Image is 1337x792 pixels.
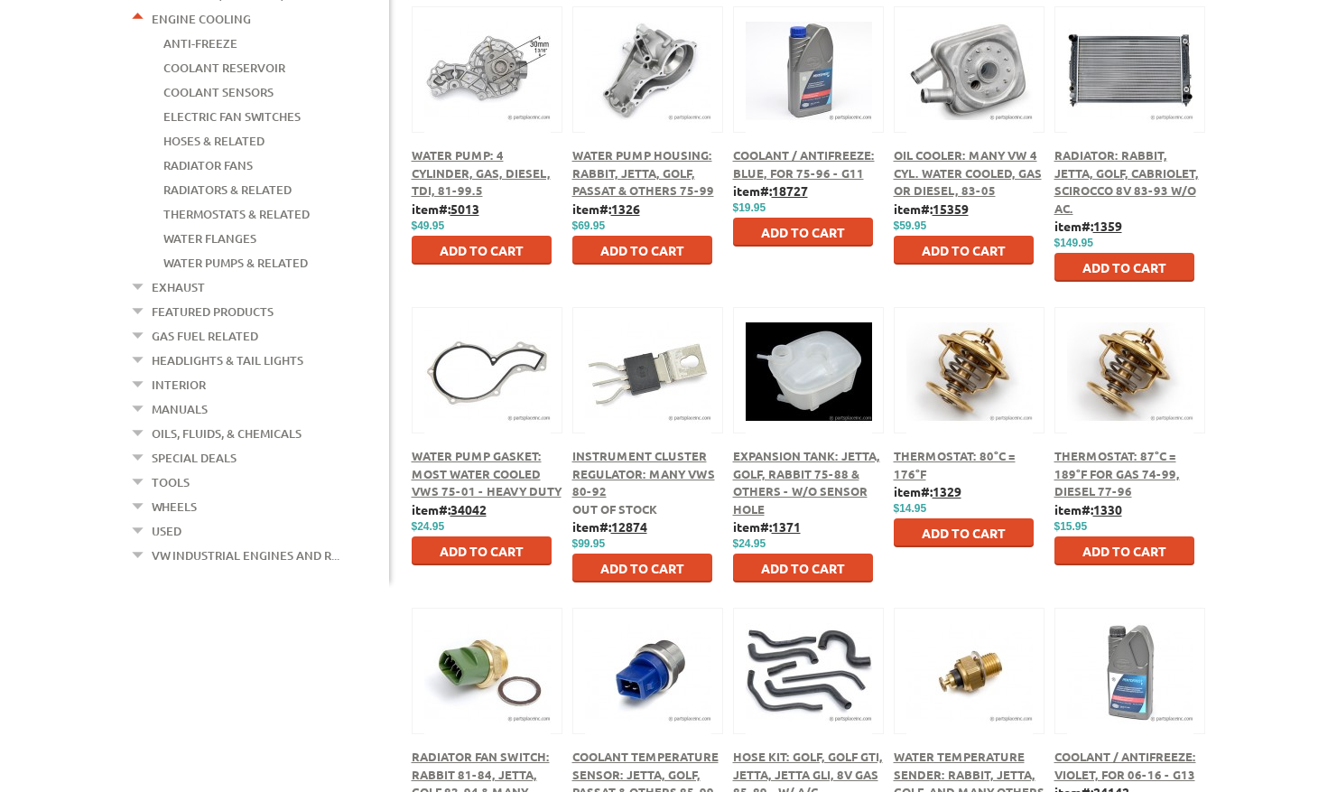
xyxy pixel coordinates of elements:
a: Electric Fan Switches [163,105,301,128]
b: item#: [412,200,479,217]
a: Engine Cooling [152,7,251,31]
b: item#: [412,501,487,517]
button: Add to Cart [1054,536,1194,565]
a: Coolant Reservoir [163,56,285,79]
a: Headlights & Tail Lights [152,349,303,372]
span: Add to Cart [761,224,845,240]
a: Wheels [152,495,197,518]
a: Radiator: Rabbit, Jetta, Golf, Cabriolet, Scirocco 8V 83-93 w/o AC. [1054,147,1199,216]
span: Add to Cart [1082,259,1166,275]
b: item#: [1054,501,1122,517]
a: Anti-Freeze [163,32,237,55]
u: 1326 [611,200,640,217]
b: item#: [572,518,647,535]
b: item#: [572,200,640,217]
span: Add to Cart [922,525,1006,541]
span: Add to Cart [440,242,524,258]
a: Radiators & Related [163,178,292,201]
u: 34042 [450,501,487,517]
a: Thermostat: 80°C = 176°F [894,448,1016,481]
a: Special Deals [152,446,237,470]
u: 18727 [772,182,808,199]
a: Tools [152,471,190,494]
button: Add to Cart [572,554,712,582]
a: Gas Fuel Related [152,324,258,348]
span: $149.95 [1054,237,1093,249]
a: Coolant / Antifreeze: Blue, for 75-96 - G11 [733,147,875,181]
span: $24.95 [412,520,445,533]
span: Out of stock [572,501,657,517]
a: Water Pump Gasket: Most Water Cooled VWs 75-01 - Heavy Duty [412,448,562,498]
span: Add to Cart [440,543,524,559]
span: $49.95 [412,219,445,232]
u: 1329 [933,483,961,499]
b: item#: [894,483,961,499]
a: Coolant Sensors [163,80,274,104]
a: Oils, Fluids, & Chemicals [152,422,302,445]
button: Add to Cart [412,536,552,565]
a: Water Pump: 4 Cylinder, Gas, Diesel, TDI, 81-99.5 [412,147,551,198]
a: Used [152,519,181,543]
span: $59.95 [894,219,927,232]
a: Hoses & Related [163,129,265,153]
span: Add to Cart [600,560,684,576]
span: $69.95 [572,219,606,232]
a: Oil Cooler: Many VW 4 Cyl. water cooled, Gas or Diesel, 83-05 [894,147,1042,198]
button: Add to Cart [412,236,552,265]
u: 15359 [933,200,969,217]
a: Expansion Tank: Jetta, Golf, Rabbit 75-88 & Others - w/o Sensor Hole [733,448,880,517]
a: Exhaust [152,275,205,299]
a: Manuals [152,397,208,421]
b: item#: [733,182,808,199]
span: $19.95 [733,201,766,214]
b: item#: [894,200,969,217]
span: $15.95 [1054,520,1088,533]
button: Add to Cart [894,518,1034,547]
a: Water Pumps & Related [163,251,308,275]
a: Featured Products [152,300,274,323]
u: 1371 [772,518,801,535]
span: $99.95 [572,537,606,550]
u: 1330 [1093,501,1122,517]
button: Add to Cart [733,554,873,582]
span: Add to Cart [1082,543,1166,559]
u: 12874 [611,518,647,535]
a: Interior [152,373,206,396]
a: Radiator Fans [163,154,253,177]
span: Add to Cart [922,242,1006,258]
a: VW Industrial Engines and R... [152,544,339,567]
a: Instrument Cluster Regulator: Many VWs 80-92 [572,448,715,498]
a: Thermostats & Related [163,202,310,226]
a: Water Pump Housing: Rabbit, Jetta, Golf, Passat & Others 75-99 [572,147,714,198]
u: 5013 [450,200,479,217]
u: 1359 [1093,218,1122,234]
a: Coolant / Antifreeze: Violet, for 06-16 - G13 [1054,749,1196,782]
span: $24.95 [733,537,766,550]
a: Thermostat: 87°C = 189°F for Gas 74-99, Diesel 77-96 [1054,448,1180,498]
button: Add to Cart [733,218,873,247]
a: Water Flanges [163,227,256,250]
b: item#: [733,518,801,535]
button: Add to Cart [572,236,712,265]
span: Add to Cart [600,242,684,258]
button: Add to Cart [1054,253,1194,282]
span: Add to Cart [761,560,845,576]
b: item#: [1054,218,1122,234]
button: Add to Cart [894,236,1034,265]
span: $14.95 [894,502,927,515]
